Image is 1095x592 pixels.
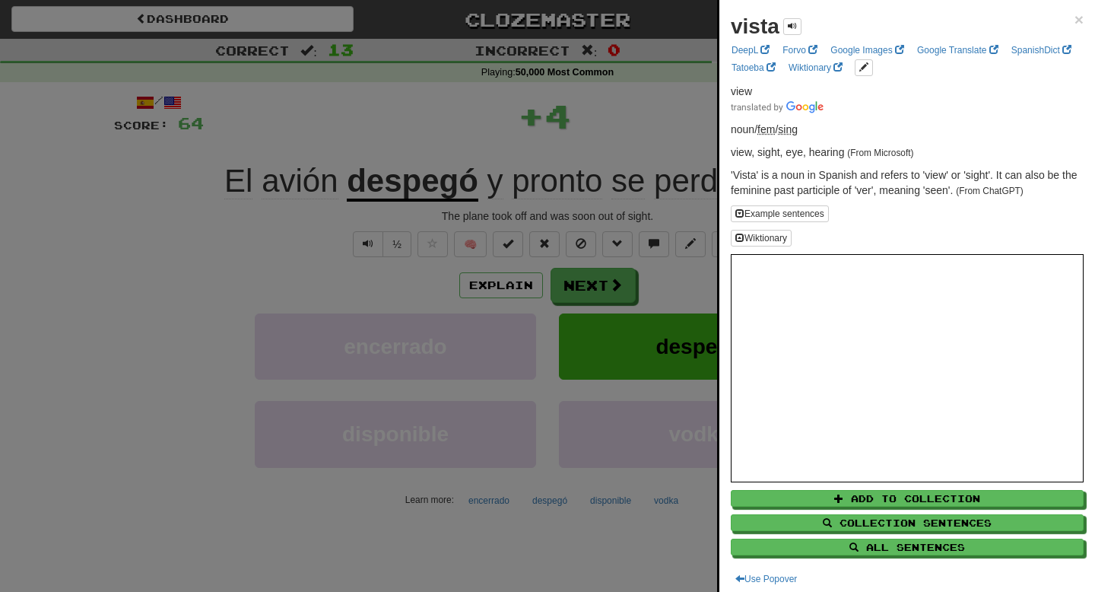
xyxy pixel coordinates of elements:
[731,167,1084,198] p: 'Vista' is a noun in Spanish and refers to 'view' or 'sight'. It can also be the feminine past pa...
[1007,42,1076,59] a: SpanishDict
[778,123,798,135] abbr: Number: Singular number
[1074,11,1084,28] span: ×
[956,186,1024,196] small: (From ChatGPT)
[784,59,847,76] a: Wiktionary
[731,205,829,222] button: Example sentences
[757,123,778,135] span: /
[731,85,752,97] span: view
[731,101,824,113] img: Color short
[826,42,909,59] a: Google Images
[731,571,801,587] button: Use Popover
[731,230,792,247] button: Wiktionary
[731,145,1084,160] p: view, sight, eye, hearing
[1074,11,1084,27] button: Close
[727,59,780,76] a: Tatoeba
[731,490,1084,507] button: Add to Collection
[847,148,913,158] small: (From Microsoft)
[855,59,873,76] button: edit links
[731,14,779,38] strong: vista
[778,42,822,59] a: Forvo
[912,42,1003,59] a: Google Translate
[757,123,775,135] abbr: Gender: Feminine gender
[731,539,1084,555] button: All Sentences
[727,42,774,59] a: DeepL
[731,122,1084,137] p: noun /
[731,514,1084,531] button: Collection Sentences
